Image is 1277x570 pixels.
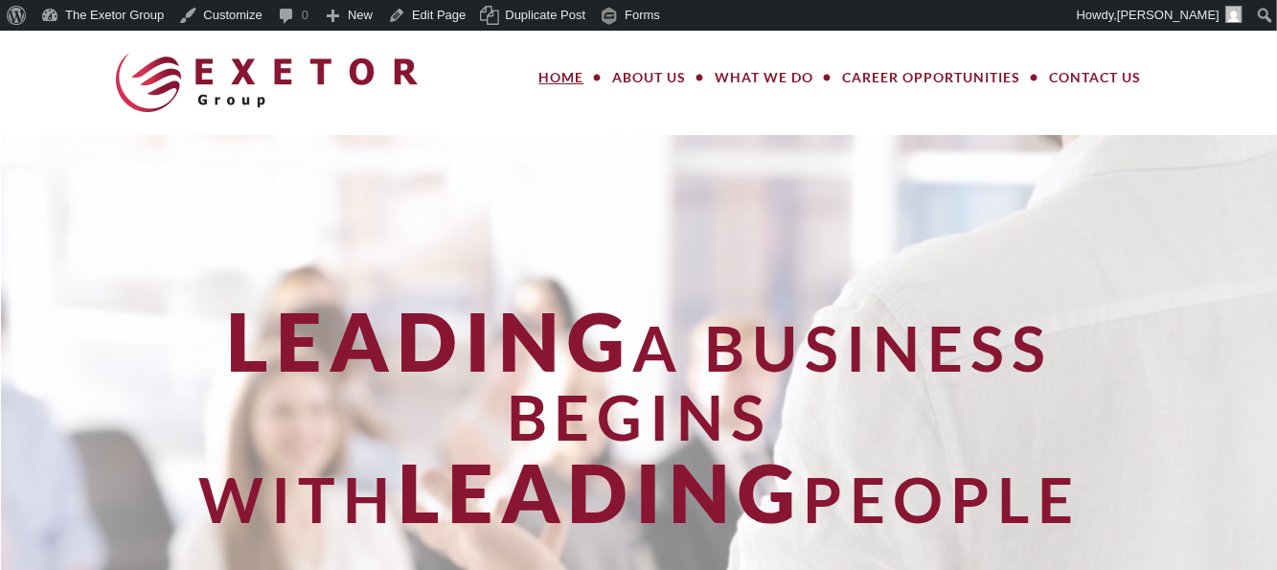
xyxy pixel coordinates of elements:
a: What We Do [701,58,829,97]
span: [PERSON_NAME] [1117,8,1220,22]
a: About Us [599,58,701,97]
a: Contact Us [1036,58,1156,97]
a: Home [525,58,599,97]
img: The Exetor Group [116,53,418,112]
a: Career Opportunities [829,58,1036,97]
